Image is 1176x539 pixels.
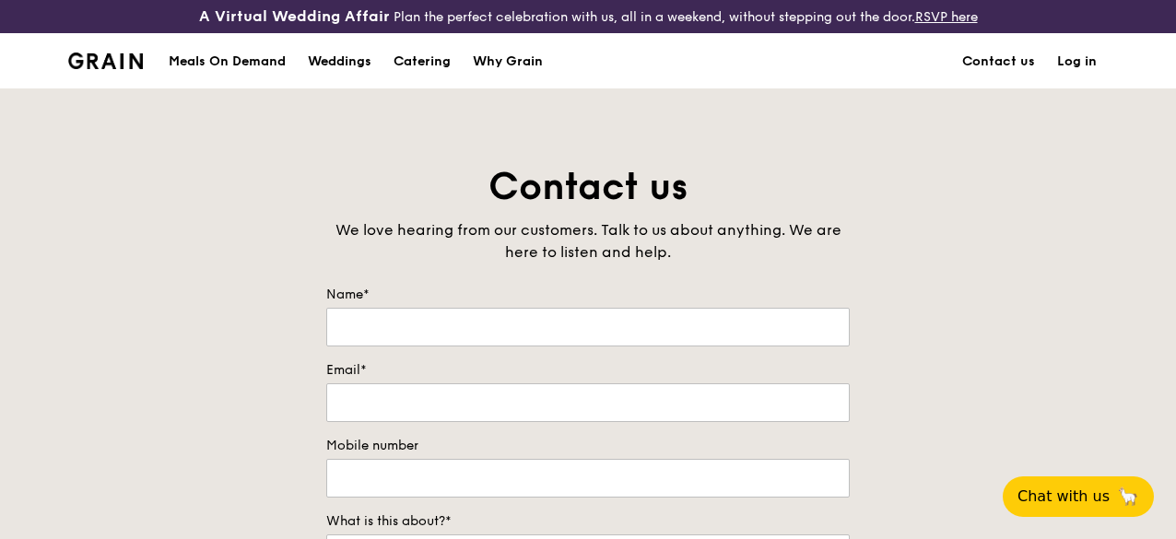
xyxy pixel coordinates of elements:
[1017,486,1110,508] span: Chat with us
[169,34,286,89] div: Meals On Demand
[326,437,850,455] label: Mobile number
[382,34,462,89] a: Catering
[1046,34,1108,89] a: Log in
[326,162,850,212] h1: Contact us
[199,7,390,26] h3: A Virtual Wedding Affair
[326,286,850,304] label: Name*
[462,34,554,89] a: Why Grain
[326,219,850,264] div: We love hearing from our customers. Talk to us about anything. We are here to listen and help.
[951,34,1046,89] a: Contact us
[473,34,543,89] div: Why Grain
[1117,486,1139,508] span: 🦙
[1003,476,1154,517] button: Chat with us🦙
[196,7,981,26] div: Plan the perfect celebration with us, all in a weekend, without stepping out the door.
[68,32,143,88] a: GrainGrain
[297,34,382,89] a: Weddings
[394,34,451,89] div: Catering
[326,361,850,380] label: Email*
[68,53,143,69] img: Grain
[326,512,850,531] label: What is this about?*
[915,9,978,25] a: RSVP here
[308,34,371,89] div: Weddings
